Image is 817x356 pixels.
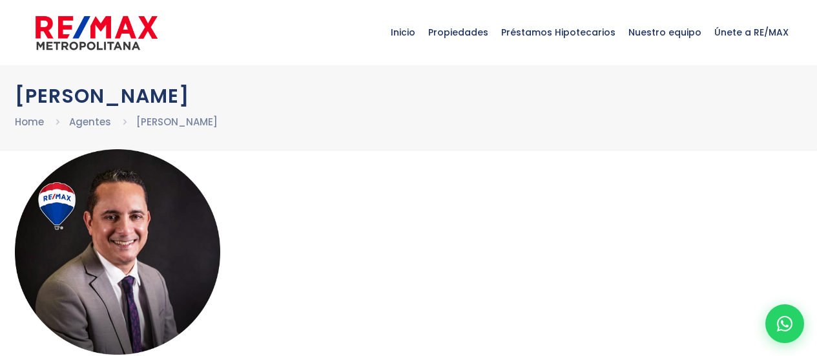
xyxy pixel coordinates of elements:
[15,115,44,129] a: Home
[622,13,708,52] span: Nuestro equipo
[15,149,220,355] img: Abrahan Batista
[422,13,495,52] span: Propiedades
[708,13,795,52] span: Únete a RE/MAX
[495,13,622,52] span: Préstamos Hipotecarios
[69,115,111,129] a: Agentes
[36,14,158,52] img: remax-metropolitana-logo
[15,85,803,107] h1: [PERSON_NAME]
[384,13,422,52] span: Inicio
[136,115,218,129] a: [PERSON_NAME]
